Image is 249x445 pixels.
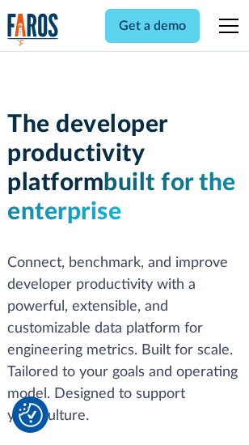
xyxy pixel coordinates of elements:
[7,13,59,46] img: Logo of the analytics and reporting company Faros.
[7,13,59,46] a: home
[19,403,43,427] img: Revisit consent button
[7,110,242,227] h1: The developer productivity platform
[7,252,242,427] p: Connect, benchmark, and improve developer productivity with a powerful, extensible, and customiza...
[7,171,236,224] span: built for the enterprise
[19,403,43,427] button: Cookie Settings
[105,9,200,43] a: Get a demo
[209,6,242,45] div: menu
